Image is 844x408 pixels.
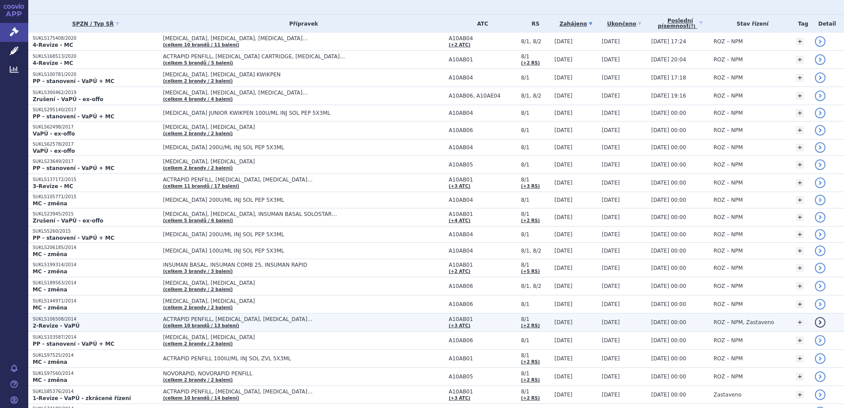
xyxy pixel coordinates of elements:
[815,229,825,240] a: detail
[554,248,573,254] span: [DATE]
[554,265,573,271] span: [DATE]
[33,370,158,377] p: SUKLS97560/2014
[796,179,804,187] a: +
[709,15,792,33] th: Stav řízení
[602,144,620,151] span: [DATE]
[815,353,825,364] a: detail
[815,195,825,205] a: detail
[521,378,540,382] a: (+2 RS)
[796,336,804,344] a: +
[714,319,774,325] span: ROZ – NPM, Zastaveno
[810,15,844,33] th: Detail
[815,371,825,382] a: detail
[163,389,384,395] span: ACTRAPID PENFILL, [MEDICAL_DATA], [MEDICAL_DATA]…
[163,298,384,304] span: [MEDICAL_DATA], [MEDICAL_DATA]
[714,301,743,307] span: ROZ – NPM
[33,218,103,224] strong: Zrušení - VaPÚ - ex-offo
[796,282,804,290] a: +
[448,144,516,151] span: A10AB04
[448,35,516,42] span: A10AB04
[33,159,158,165] p: SUKLS23649/2017
[815,125,825,136] a: detail
[448,269,470,274] a: (+2 ATC)
[33,287,67,293] strong: MC - změna
[714,374,743,380] span: ROZ – NPM
[651,319,686,325] span: [DATE] 00:00
[448,389,516,395] span: A10AB01
[448,57,516,63] span: A10AB01
[521,144,550,151] span: 8/1
[33,18,158,30] a: SPZN / Typ SŘ
[33,334,158,340] p: SUKLS103587/2014
[33,305,67,311] strong: MC - změna
[554,180,573,186] span: [DATE]
[602,248,620,254] span: [DATE]
[815,36,825,47] a: detail
[714,93,743,99] span: ROZ – NPM
[651,93,686,99] span: [DATE] 19:16
[796,56,804,64] a: +
[651,355,686,362] span: [DATE] 00:00
[33,280,158,286] p: SUKLS189563/2014
[521,110,550,116] span: 8/1
[554,374,573,380] span: [DATE]
[554,110,573,116] span: [DATE]
[444,15,516,33] th: ATC
[521,389,550,395] span: 8/1
[554,392,573,398] span: [DATE]
[521,177,550,183] span: 8/1
[163,53,384,60] span: ACTRAPID PENFILL, [MEDICAL_DATA] CARTRIDGE, [MEDICAL_DATA]…
[815,108,825,118] a: detail
[33,78,114,84] strong: PP - stanovení - VaPÚ + MC
[651,75,686,81] span: [DATE] 17:18
[714,127,743,133] span: ROZ – NPM
[448,374,516,380] span: A10AB05
[521,231,550,238] span: 8/1
[714,283,743,289] span: ROZ – NPM
[448,301,516,307] span: A10AB06
[163,305,233,310] a: (celkem 2 brandy / 2 balení)
[33,124,158,130] p: SUKLS62498/2017
[554,283,573,289] span: [DATE]
[815,142,825,153] a: detail
[33,395,131,401] strong: 1-Revize - VaPÚ - zkrácené řízení
[163,248,384,254] span: [MEDICAL_DATA] 100U/ML INJ SOL PEP 5X3ML
[796,161,804,169] a: +
[163,280,384,286] span: [MEDICAL_DATA], [MEDICAL_DATA]
[554,18,597,30] a: Zahájeno
[448,211,516,217] span: A10AB01
[602,283,620,289] span: [DATE]
[448,316,516,322] span: A10AB01
[163,231,384,238] span: [MEDICAL_DATA] 200U/ML INJ SOL PEP 5X3ML
[554,337,573,344] span: [DATE]
[163,131,233,136] a: (celkem 2 brandy / 2 balení)
[602,265,620,271] span: [DATE]
[815,263,825,273] a: detail
[554,301,573,307] span: [DATE]
[33,359,67,365] strong: MC - změna
[521,53,550,60] span: 8/1
[516,15,550,33] th: RS
[796,92,804,100] a: +
[448,93,516,99] span: A10AB06, A10AE04
[651,283,686,289] span: [DATE] 00:00
[796,126,804,134] a: +
[651,392,686,398] span: [DATE] 00:00
[815,389,825,400] a: detail
[521,93,550,99] span: 8/1, 8/2
[163,166,233,170] a: (celkem 2 brandy / 2 balení)
[163,144,384,151] span: [MEDICAL_DATA] 200U/ML INJ SOL PEP 5X3ML
[602,214,620,220] span: [DATE]
[448,42,470,47] a: (+2 ATC)
[448,75,516,81] span: A10AB04
[163,97,233,102] a: (celkem 4 brandy / 4 balení)
[163,323,239,328] a: (celkem 10 brandů / 13 balení)
[602,180,620,186] span: [DATE]
[521,38,550,45] span: 8/1, 8/2
[602,75,620,81] span: [DATE]
[448,184,470,189] a: (+3 ATC)
[651,144,686,151] span: [DATE] 00:00
[602,197,620,203] span: [DATE]
[33,389,158,395] p: SUKLS85376/2014
[602,38,620,45] span: [DATE]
